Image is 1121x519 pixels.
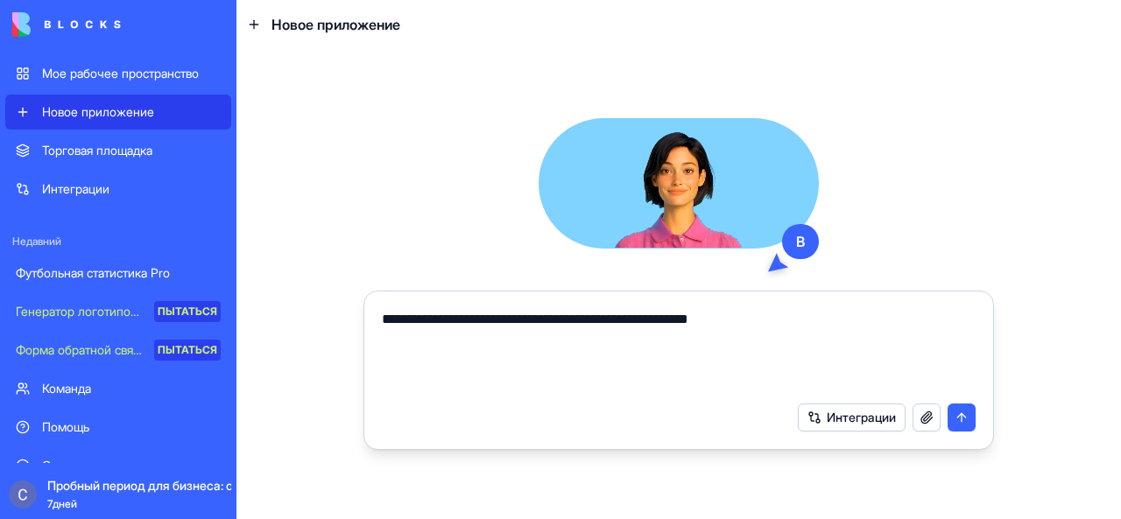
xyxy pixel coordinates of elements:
a: Футбольная статистика Pro [5,256,231,291]
font: Новое приложение [42,104,154,119]
font: Новое приложение [271,16,400,33]
a: Торговая площадка [5,133,231,168]
font: Торговая площадка [42,143,152,158]
a: Мое рабочее пространство [5,56,231,91]
font: Интеграции [827,410,896,424]
font: Генератор логотипов на основе ИИ [16,304,218,319]
font: Футбольная статистика Pro [16,265,170,280]
img: ACg8ocIhqFtleN_Df4POnTsc2XUv8kc7B0_-LAUiOHlzjhV9_oyiWw=s96-c [9,480,37,508]
font: дней [53,497,77,510]
img: логотип [12,12,121,37]
font: Интеграции [42,181,109,196]
font: Форма обратной связи [16,342,146,357]
font: ПЫТАТЬСЯ [158,305,217,318]
font: Оставьте отзыв [42,458,130,473]
button: Интеграции [798,403,906,431]
a: Интеграции [5,172,231,207]
a: Генератор логотипов на основе ИИПЫТАТЬСЯ [5,294,231,329]
font: Помощь [42,419,89,434]
a: Команда [5,371,231,406]
font: Команда [42,381,91,396]
font: Недавний [12,235,61,248]
font: ПЫТАТЬСЯ [158,343,217,356]
font: Пробный период для бизнеса: осталось [47,478,281,493]
a: Форма обратной связиПЫТАТЬСЯ [5,333,231,368]
a: Новое приложение [5,95,231,130]
font: В [796,233,805,250]
font: Мое рабочее пространство [42,66,199,81]
font: 7 [47,497,53,510]
a: Помощь [5,410,231,445]
a: Оставьте отзыв [5,448,231,483]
